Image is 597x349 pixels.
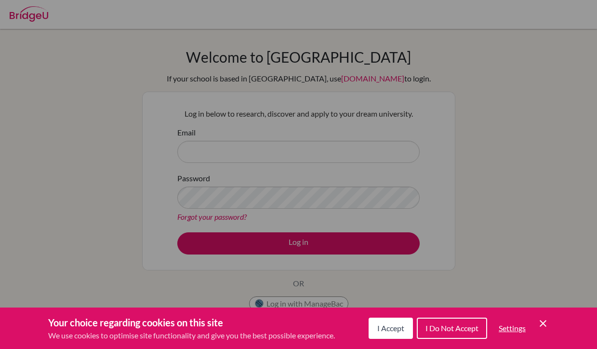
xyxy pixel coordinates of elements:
span: I Do Not Accept [425,323,478,333]
button: Settings [491,319,533,338]
h3: Your choice regarding cookies on this site [48,315,335,330]
button: Save and close [537,318,549,329]
span: I Accept [377,323,404,333]
span: Settings [499,323,526,333]
p: We use cookies to optimise site functionality and give you the best possible experience. [48,330,335,341]
button: I Accept [369,318,413,339]
button: I Do Not Accept [417,318,487,339]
